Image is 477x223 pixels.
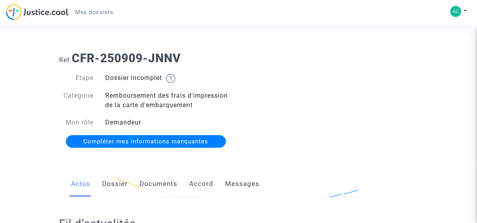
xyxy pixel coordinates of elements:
[71,171,90,197] a: Actus
[166,74,175,83] img: help.svg
[99,91,238,110] div: Remboursement des frais d'impression de la carte d'embarquement
[225,171,259,197] a: Messages
[99,118,238,127] div: Demandeur
[6,4,69,20] img: jc-logo.svg
[69,6,119,18] a: Mes dossiers
[53,73,100,83] div: Etape
[140,171,177,197] a: Documents
[53,91,100,110] div: Catégorie
[102,171,128,197] a: Dossier
[450,6,461,17] img: e989fdf46c3e37ac6bd0f2bb40e72ec2
[53,118,100,127] div: Mon rôle
[99,73,238,83] div: Dossier incomplet
[83,138,208,145] span: Compléter mes informations manquantes
[189,171,213,197] a: Accord
[72,51,181,65] b: CFR-250909-JNNV
[59,56,72,64] span: Ref.
[75,9,113,16] span: Mes dossiers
